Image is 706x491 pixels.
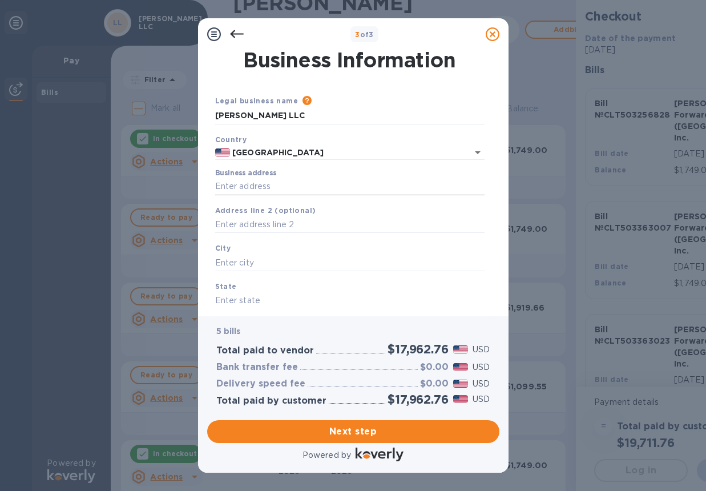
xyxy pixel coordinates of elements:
b: City [215,244,231,252]
h3: $0.00 [420,379,449,389]
label: Business address [215,170,276,177]
h3: Total paid to vendor [216,345,314,356]
p: USD [473,344,490,356]
button: Next step [207,420,499,443]
button: Open [470,144,486,160]
span: 3 [355,30,360,39]
h3: $0.00 [420,362,449,373]
b: of 3 [355,30,374,39]
input: Select country [230,146,452,160]
h3: Total paid by customer [216,396,326,407]
img: USD [453,380,469,388]
p: USD [473,393,490,405]
img: Logo [356,448,404,461]
img: US [215,148,231,156]
h3: Delivery speed fee [216,379,305,389]
p: USD [473,378,490,390]
input: Enter address line 2 [215,216,485,234]
b: Address line 2 (optional) [215,206,316,215]
input: Enter address [215,178,485,195]
b: Legal business name [215,96,298,105]
input: Enter state [215,292,485,309]
img: USD [453,363,469,371]
b: Country [215,135,247,144]
input: Enter legal business name [215,107,485,124]
p: Powered by [302,449,351,461]
b: 5 bills [216,327,241,336]
h3: Bank transfer fee [216,362,298,373]
h2: $17,962.76 [388,392,448,407]
span: Next step [216,425,490,438]
h2: $17,962.76 [388,342,448,356]
input: Enter city [215,254,485,271]
p: USD [473,361,490,373]
h1: Business Information [213,48,487,72]
img: USD [453,345,469,353]
img: USD [453,395,469,403]
b: State [215,282,237,291]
